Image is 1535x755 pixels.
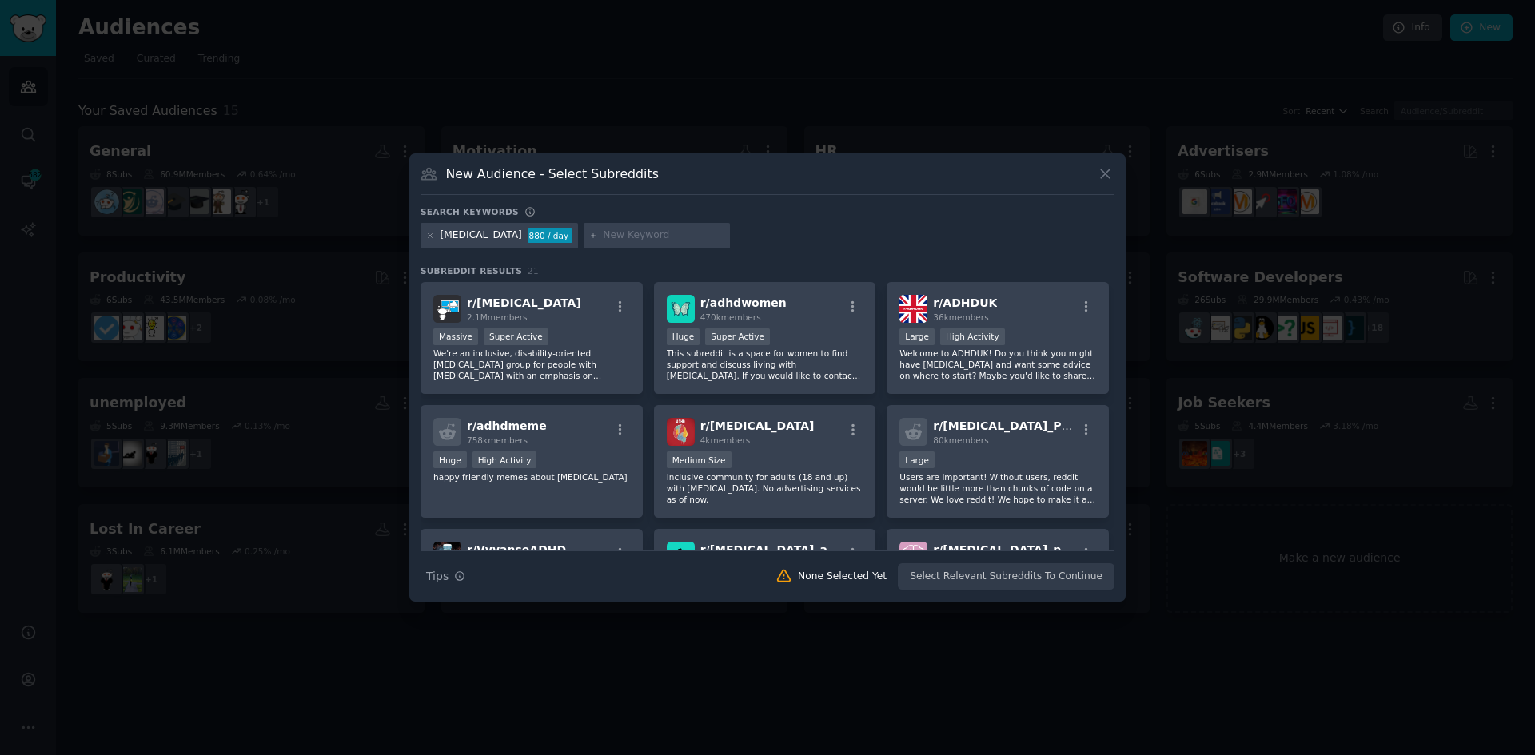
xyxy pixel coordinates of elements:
[933,419,1138,432] span: r/ [MEDICAL_DATA]_Programmers
[484,328,548,345] div: Super Active
[441,228,522,243] div: [MEDICAL_DATA]
[933,543,1107,556] span: r/ [MEDICAL_DATA]_partners
[700,296,787,309] span: r/ adhdwomen
[426,568,449,585] span: Tips
[899,295,927,323] img: ADHDUK
[446,165,659,182] h3: New Audience - Select Subreddits
[433,451,467,468] div: Huge
[899,451,935,468] div: Large
[667,451,732,468] div: Medium Size
[528,228,572,243] div: 880 / day
[467,296,581,309] span: r/ [MEDICAL_DATA]
[467,312,528,322] span: 2.1M members
[667,328,700,345] div: Huge
[667,348,863,381] p: This subreddit is a space for women to find support and discuss living with [MEDICAL_DATA]. If yo...
[603,228,724,243] input: New Keyword
[700,312,761,322] span: 470k members
[933,312,988,322] span: 36k members
[433,348,630,381] p: We're an inclusive, disability-oriented [MEDICAL_DATA] group for people with [MEDICAL_DATA] with ...
[433,471,630,483] p: happy friendly memes about [MEDICAL_DATA]
[421,206,519,217] h3: Search keywords
[467,435,528,445] span: 758k members
[433,542,461,570] img: VyvanseADHD
[940,328,1005,345] div: High Activity
[933,435,988,445] span: 80k members
[899,471,1096,505] p: Users are important! Without users, reddit would be little more than chunks of code on a server. ...
[467,419,547,432] span: r/ adhdmeme
[433,295,461,323] img: ADHD
[700,419,815,432] span: r/ [MEDICAL_DATA]
[667,295,695,323] img: adhdwomen
[421,562,471,590] button: Tips
[933,296,997,309] span: r/ ADHDUK
[899,348,1096,381] p: Welcome to ADHDUK! Do you think you might have [MEDICAL_DATA] and want some advice on where to st...
[899,328,935,345] div: Large
[421,265,522,276] span: Subreddit Results
[528,266,539,276] span: 21
[667,471,863,505] p: Inclusive community for adults (18 and up) with [MEDICAL_DATA]. No advertising services as of now.
[705,328,770,345] div: Super Active
[467,543,566,556] span: r/ VyvanseADHD
[667,418,695,446] img: adult_adhd
[899,542,927,570] img: ADHD_partners
[798,570,887,584] div: None Selected Yet
[433,328,478,345] div: Massive
[667,542,695,570] img: adhd_anxiety
[700,435,751,445] span: 4k members
[700,543,867,556] span: r/ [MEDICAL_DATA]_anxiety
[472,451,537,468] div: High Activity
